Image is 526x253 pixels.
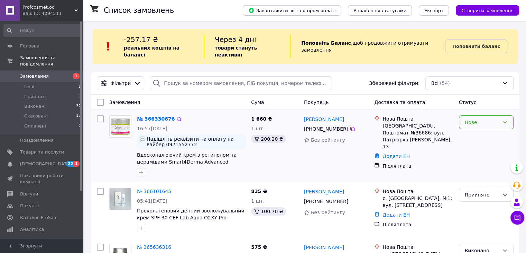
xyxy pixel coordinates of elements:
[304,99,329,105] span: Покупець
[74,161,80,167] span: 1
[110,188,131,210] img: Фото товару
[20,137,54,143] span: Повідомлення
[140,136,145,142] img: :speech_balloon:
[109,99,140,105] span: Замовлення
[382,154,410,159] a: Додати ЕН
[382,122,453,150] div: [GEOGRAPHIC_DATA], Поштомат №36686: вул. Патріарха [PERSON_NAME], 13
[137,116,175,122] a: № 366330676
[137,198,167,204] span: 05:41[DATE]
[304,188,344,195] a: [PERSON_NAME]
[382,212,410,218] a: Додати ЕН
[251,207,286,216] div: 100.70 ₴
[20,238,64,251] span: Управління сайтом
[137,208,244,227] a: Проколагеновий денний зволожувальний крем SPF 30 CEF Lab Aqua O2XY Pro-Collagen Day 50 мл
[452,44,500,49] b: Поповнити баланс
[137,189,171,194] a: № 366101645
[110,116,131,137] img: Фото товару
[461,8,514,13] span: Створити замовлення
[251,126,265,131] span: 1 шт.
[369,80,419,87] span: Збережені фільтри:
[465,119,499,126] div: Нове
[348,5,412,16] button: Управління статусами
[301,40,351,46] b: Поповніть Баланс
[20,215,57,221] span: Каталог ProSale
[24,94,46,100] span: Прийняті
[459,99,477,105] span: Статус
[382,221,453,228] div: Післяплата
[303,197,350,206] div: [PHONE_NUMBER]
[22,10,83,17] div: Ваш ID: 4094511
[243,5,341,16] button: Завантажити звіт по пром-оплаті
[215,35,256,44] span: Через 4 дні
[449,7,519,13] a: Створити замовлення
[251,198,265,204] span: 1 шт.
[20,191,38,197] span: Відгуки
[304,244,344,251] a: [PERSON_NAME]
[510,211,524,225] button: Чат з покупцем
[290,35,445,58] div: , щоб продовжити отримувати замовлення
[109,115,131,138] a: Фото товару
[73,73,80,79] span: 1
[311,137,345,143] span: Без рейтингу
[20,161,71,167] span: [DEMOGRAPHIC_DATA]
[76,113,81,119] span: 13
[440,80,450,86] span: (54)
[424,8,444,13] span: Експорт
[79,123,81,129] span: 0
[24,113,48,119] span: Скасовані
[109,188,131,210] a: Фото товару
[303,124,350,134] div: [PHONE_NUMBER]
[137,244,171,250] a: № 365636316
[3,24,82,37] input: Пошук
[215,45,257,58] b: товари стануть неактивні
[137,152,239,172] a: Вдосконалюючий крем з ретинолом та церамідами Smart4Derma Advanced [MEDICAL_DATA] Ceramide Cream ...
[20,55,83,67] span: Замовлення та повідомлення
[79,84,81,90] span: 1
[251,189,267,194] span: 835 ₴
[382,163,453,169] div: Післяплата
[248,7,335,14] span: Завантажити звіт по пром-оплаті
[66,161,74,167] span: 22
[465,191,499,199] div: Прийнято
[147,136,243,147] span: Надішліть реквізити на оплату на вайбер 0971552772
[419,5,449,16] button: Експорт
[22,4,74,10] span: Profcosmet.od
[431,80,439,87] span: Всі
[24,123,46,129] span: Оплачені
[353,8,406,13] span: Управління статусами
[124,35,158,44] span: -257.17 ₴
[382,188,453,195] div: Нова Пошта
[304,116,344,123] a: [PERSON_NAME]
[103,41,113,52] img: :exclamation:
[76,103,81,110] span: 37
[20,203,39,209] span: Покупці
[110,80,131,87] span: Фільтри
[251,116,272,122] span: 1 660 ₴
[79,94,81,100] span: 3
[382,244,453,251] div: Нова Пошта
[20,226,44,233] span: Аналітика
[251,135,286,143] div: 200.20 ₴
[20,73,49,79] span: Замовлення
[24,103,46,110] span: Виконані
[445,40,507,53] a: Поповнити баланс
[311,210,345,215] span: Без рейтингу
[456,5,519,16] button: Створити замовлення
[251,99,264,105] span: Cума
[150,76,332,90] input: Пошук за номером замовлення, ПІБ покупця, номером телефону, Email, номером накладної
[124,45,179,58] b: реальних коштів на балансі
[251,244,267,250] span: 575 ₴
[382,195,453,209] div: с. [GEOGRAPHIC_DATA], №1: вул. [STREET_ADDRESS]
[104,6,174,15] h1: Список замовлень
[20,173,64,185] span: Показники роботи компанії
[20,43,39,49] span: Головна
[374,99,425,105] span: Доставка та оплата
[24,84,34,90] span: Нові
[20,149,64,155] span: Товари та послуги
[137,126,167,131] span: 16:57[DATE]
[382,115,453,122] div: Нова Пошта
